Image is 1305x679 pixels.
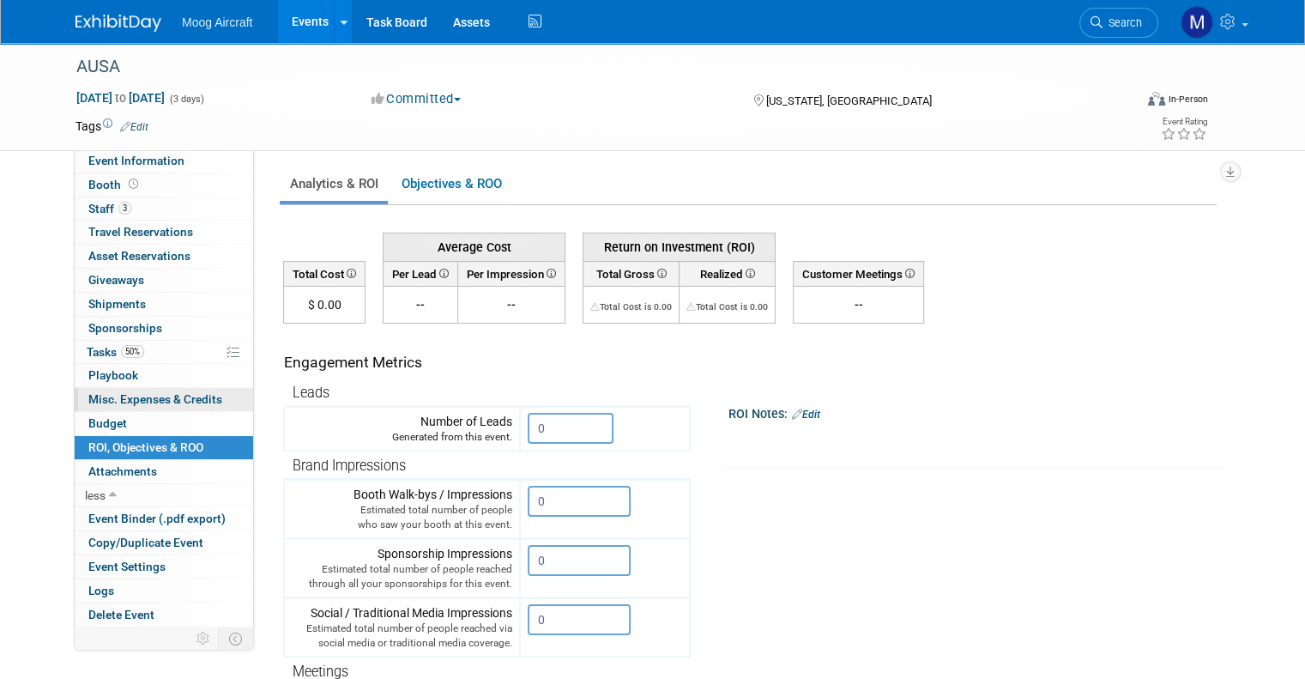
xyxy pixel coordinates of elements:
span: -- [507,298,516,312]
a: Event Settings [75,555,253,579]
th: Customer Meetings [794,261,924,286]
div: Number of Leads [292,413,512,445]
span: Delete Event [88,608,154,621]
a: Shipments [75,293,253,316]
a: Sponsorships [75,317,253,340]
span: Giveaways [88,273,144,287]
a: Copy/Duplicate Event [75,531,253,555]
span: Budget [88,416,127,430]
a: Event Binder (.pdf export) [75,507,253,530]
a: Logs [75,579,253,603]
a: Delete Event [75,603,253,627]
a: Search [1079,8,1158,38]
div: In-Person [1168,93,1208,106]
th: Total Gross [583,261,680,286]
span: Event Settings [88,560,166,573]
span: Event Binder (.pdf export) [88,512,226,525]
div: Event Format [1041,89,1208,115]
a: Analytics & ROI [280,167,388,201]
span: Brand Impressions [293,458,406,474]
a: less [75,484,253,507]
th: Return on Investment (ROI) [583,233,776,261]
span: Leads [293,385,329,401]
div: Social / Traditional Media Impressions [292,604,512,651]
th: Average Cost [384,233,565,261]
img: Format-Inperson.png [1148,92,1165,106]
a: Travel Reservations [75,221,253,244]
a: Playbook [75,364,253,387]
span: Sponsorships [88,321,162,335]
a: Asset Reservations [75,245,253,268]
a: Budget [75,412,253,435]
div: -- [801,296,916,313]
span: Travel Reservations [88,225,193,239]
img: Martha Johnson [1181,6,1213,39]
span: Asset Reservations [88,249,190,263]
td: Tags [76,118,148,135]
a: ROI, Objectives & ROO [75,436,253,459]
span: 3 [118,202,131,215]
span: [US_STATE], [GEOGRAPHIC_DATA] [766,94,932,107]
span: Event Information [88,154,184,167]
span: Misc. Expenses & Credits [88,392,222,406]
span: [DATE] [DATE] [76,90,166,106]
a: Tasks50% [75,341,253,364]
a: Attachments [75,460,253,483]
div: The Total Cost for this event needs to be greater than 0.00 in order for ROI to get calculated. S... [590,296,672,313]
div: Generated from this event. [292,430,512,445]
th: Per Lead [384,261,458,286]
div: Booth Walk-bys / Impressions [292,486,512,532]
div: Event Rating [1161,118,1207,126]
span: Attachments [88,464,157,478]
a: Event Information [75,149,253,173]
a: Staff3 [75,197,253,221]
div: Estimated total number of people reached through all your sponsorships for this event. [292,562,512,591]
a: Objectives & ROO [391,167,511,201]
div: Estimated total number of people reached via social media or traditional media coverage. [292,621,512,651]
button: Committed [366,90,468,108]
span: Staff [88,202,131,215]
span: Tasks [87,345,144,359]
a: Edit [792,409,820,421]
span: Booth not reserved yet [125,178,142,191]
span: Moog Aircraft [182,15,252,29]
div: Sponsorship Impressions [292,545,512,591]
div: Engagement Metrics [284,352,683,373]
th: Realized [680,261,776,286]
td: Toggle Event Tabs [219,627,254,650]
div: ROI Notes: [728,401,1224,423]
td: $ 0.00 [284,287,366,324]
a: Edit [120,121,148,133]
span: 50% [121,345,144,358]
th: Per Impression [458,261,565,286]
span: Shipments [88,297,146,311]
a: Giveaways [75,269,253,292]
span: -- [416,298,425,312]
div: The Total Cost for this event needs to be greater than 0.00 in order for ROI to get calculated. S... [686,296,768,313]
span: (3 days) [168,94,204,105]
th: Total Cost [284,261,366,286]
a: Misc. Expenses & Credits [75,388,253,411]
a: Booth [75,173,253,197]
span: to [112,91,129,105]
div: AUSA [70,52,1112,82]
div: Estimated total number of people who saw your booth at this event. [292,503,512,532]
span: Logs [88,584,114,597]
span: Copy/Duplicate Event [88,536,203,549]
span: less [85,488,106,502]
span: Booth [88,178,142,191]
td: Personalize Event Tab Strip [189,627,219,650]
span: Search [1103,16,1142,29]
span: ROI, Objectives & ROO [88,440,203,454]
img: ExhibitDay [76,15,161,32]
span: Playbook [88,368,138,382]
